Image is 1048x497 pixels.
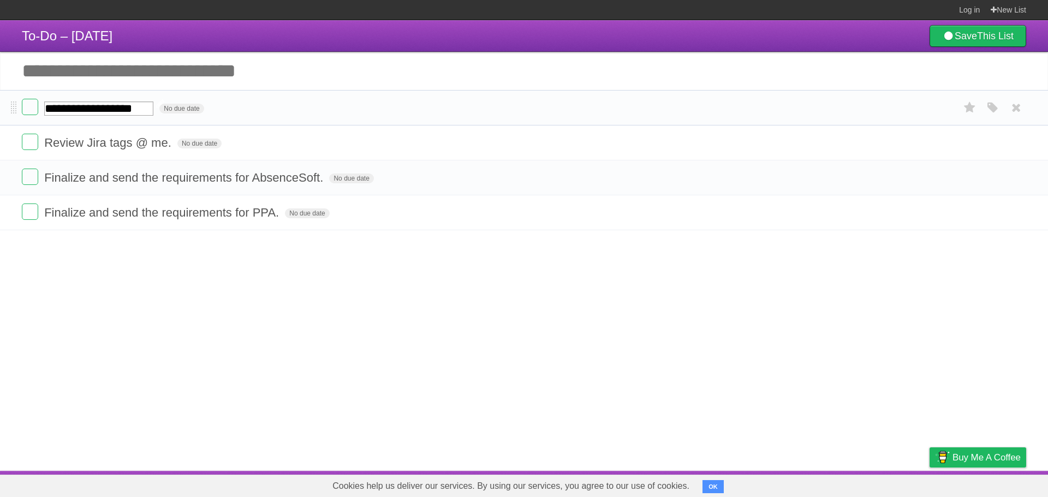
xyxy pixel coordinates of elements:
[22,203,38,220] label: Done
[952,448,1021,467] span: Buy me a coffee
[22,99,38,115] label: Done
[957,474,1026,494] a: Suggest a feature
[930,447,1026,468] a: Buy me a coffee
[159,104,204,113] span: No due date
[44,206,282,219] span: Finalize and send the requirements for PPA.
[285,208,329,218] span: No due date
[935,448,950,466] img: Buy me a coffee
[329,173,373,183] span: No due date
[930,25,1026,47] a: SaveThis List
[820,474,865,494] a: Developers
[977,31,1014,41] b: This List
[915,474,944,494] a: Privacy
[177,139,222,148] span: No due date
[784,474,807,494] a: About
[22,28,112,43] span: To-Do – [DATE]
[22,169,38,185] label: Done
[960,99,980,117] label: Star task
[878,474,902,494] a: Terms
[321,475,700,497] span: Cookies help us deliver our services. By using our services, you agree to our use of cookies.
[22,134,38,150] label: Done
[44,136,174,149] span: Review Jira tags @ me.
[702,480,724,493] button: OK
[44,171,326,184] span: Finalize and send the requirements for AbsenceSoft.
